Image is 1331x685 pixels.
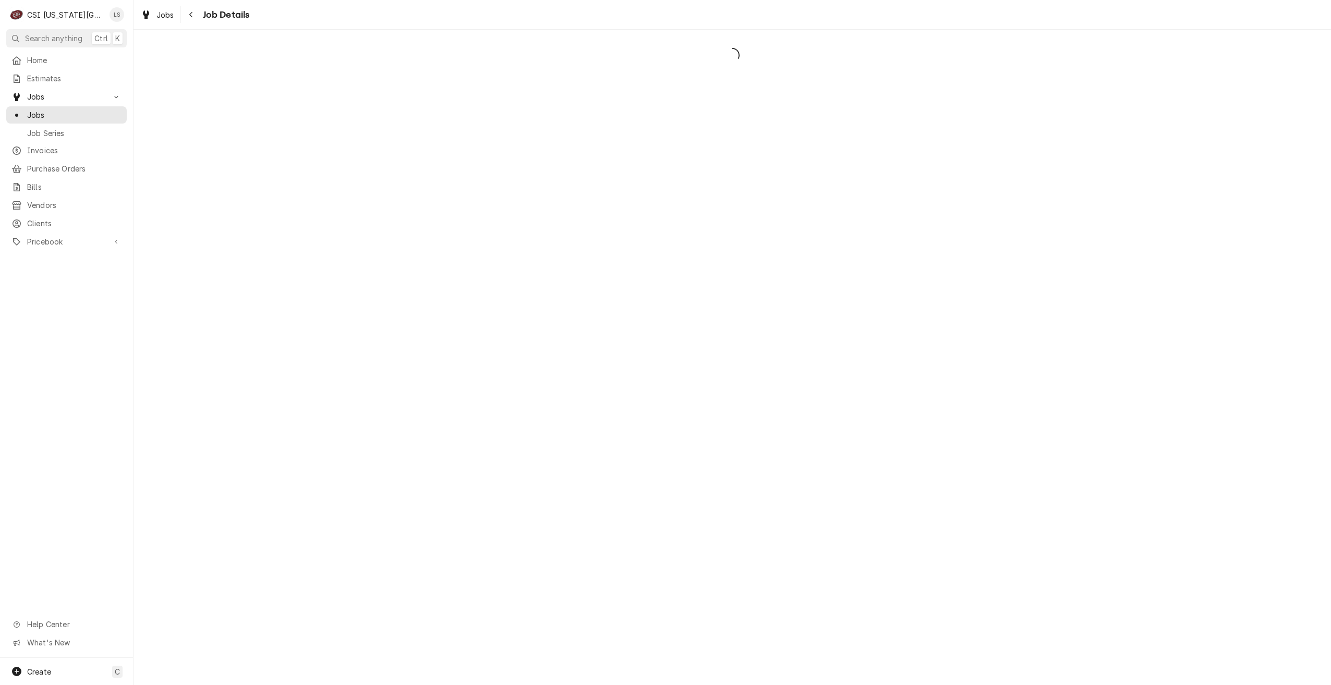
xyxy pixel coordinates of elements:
span: Loading... [134,44,1331,66]
a: Jobs [6,106,127,124]
a: Go to Help Center [6,616,127,633]
span: Estimates [27,73,122,84]
span: Bills [27,181,122,192]
span: Home [27,55,122,66]
div: CSI [US_STATE][GEOGRAPHIC_DATA] [27,9,104,20]
span: Vendors [27,200,122,211]
span: Job Series [27,128,122,139]
button: Search anythingCtrlK [6,29,127,47]
span: C [115,666,120,677]
span: K [115,33,120,44]
span: Invoices [27,145,122,156]
span: What's New [27,637,120,648]
div: CSI Kansas City's Avatar [9,7,24,22]
span: Jobs [27,109,122,120]
span: Ctrl [94,33,108,44]
a: Bills [6,178,127,195]
a: Clients [6,215,127,232]
a: Job Series [6,125,127,142]
span: Help Center [27,619,120,630]
span: Jobs [27,91,106,102]
a: Home [6,52,127,69]
span: Create [27,667,51,676]
span: Purchase Orders [27,163,122,174]
div: Lindy Springer's Avatar [110,7,124,22]
span: Pricebook [27,236,106,247]
a: Purchase Orders [6,160,127,177]
a: Estimates [6,70,127,87]
a: Jobs [137,6,178,23]
a: Go to Jobs [6,88,127,105]
button: Navigate back [183,6,200,23]
span: Clients [27,218,122,229]
div: C [9,7,24,22]
span: Jobs [156,9,174,20]
a: Invoices [6,142,127,159]
a: Go to Pricebook [6,233,127,250]
div: LS [110,7,124,22]
a: Go to What's New [6,634,127,651]
span: Search anything [25,33,82,44]
span: Job Details [200,8,250,22]
a: Vendors [6,197,127,214]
